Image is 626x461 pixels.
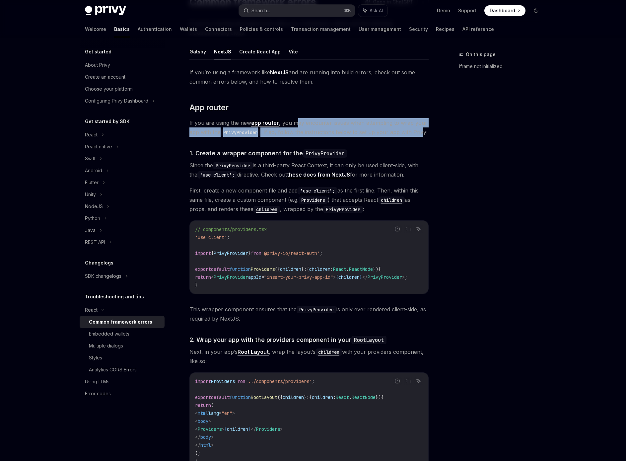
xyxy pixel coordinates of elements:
div: Search... [251,7,270,15]
span: = [219,410,222,416]
span: < [195,410,198,416]
span: children [309,266,330,272]
div: React native [85,143,112,151]
span: import [195,378,211,384]
span: App router [189,102,229,113]
button: Ask AI [358,5,387,17]
a: API reference [462,21,494,37]
span: ); [195,450,200,456]
button: Report incorrect code [393,225,402,233]
button: Copy the contents from the code block [404,225,412,233]
button: Report incorrect code [393,377,402,385]
a: Security [409,21,428,37]
span: Providers [251,266,275,272]
span: import [195,250,211,256]
span: }) [376,394,381,400]
code: 'use client'; [298,187,337,194]
a: Using LLMs [80,376,165,388]
button: Ask AI [414,377,423,385]
span: body [200,434,211,440]
span: export [195,266,211,272]
span: } [360,274,362,280]
h5: Get started by SDK [85,117,130,125]
span: React [333,266,346,272]
span: > [222,426,224,432]
span: from [235,378,245,384]
span: 2. Wrap your app with the providers component in your [189,335,386,344]
span: export [195,394,211,400]
a: Dashboard [484,5,525,16]
a: Demo [437,7,450,14]
span: } [248,250,251,256]
span: > [211,434,214,440]
span: { [381,394,383,400]
a: Welcome [85,21,106,37]
a: Root Layout [238,348,269,355]
span: 'use client' [195,234,227,240]
div: Multiple dialogs [89,342,123,350]
span: appId [248,274,261,280]
span: . [349,394,352,400]
button: NextJS [214,44,231,59]
span: children [280,266,301,272]
div: Python [85,214,100,222]
code: children [315,348,342,356]
span: ⌘ K [344,8,351,13]
button: Copy the contents from the code block [404,377,412,385]
div: Analytics CORS Errors [89,366,137,374]
div: Configuring Privy Dashboard [85,97,148,105]
a: Create an account [80,71,165,83]
span: children [312,394,333,400]
span: < [211,274,214,280]
a: iframe not initialized [459,61,547,72]
span: > [333,274,336,280]
span: ; [405,274,407,280]
div: Error codes [85,390,111,398]
a: 'use client'; [197,171,237,178]
span: < [195,426,198,432]
span: function [230,266,251,272]
div: Android [85,167,102,175]
span: React [336,394,349,400]
a: Basics [114,21,130,37]
span: ( [211,402,214,408]
div: SDK changelogs [85,272,121,280]
span: children [283,394,304,400]
span: ({ [277,394,283,400]
span: Providers [198,426,222,432]
div: Styles [89,354,102,362]
code: children [378,196,405,204]
span: On this page [466,50,496,58]
a: About Privy [80,59,165,71]
span: First, create a new component file and add as the first line. Then, within this same file, create... [189,186,429,214]
span: }) [373,266,378,272]
span: } [304,394,307,400]
span: . [346,266,349,272]
div: Java [85,226,96,234]
button: Vite [289,44,298,59]
span: html [200,442,211,448]
button: Toggle dark mode [531,5,541,16]
h5: Troubleshooting and tips [85,293,144,301]
span: > [211,442,214,448]
span: return [195,274,211,280]
span: lang [208,410,219,416]
span: { [307,266,309,272]
div: Common framework errors [89,318,152,326]
span: Since the is a third-party React Context, it can only be used client-side, with the directive. Ch... [189,161,429,179]
div: About Privy [85,61,110,69]
span: default [211,266,230,272]
span: </ [195,434,200,440]
span: 1. Create a wrapper component for the [189,149,347,158]
div: Unity [85,191,96,198]
span: </ [362,274,368,280]
span: } [195,282,198,288]
a: children [253,206,280,212]
button: Create React App [239,44,281,59]
span: : [307,394,309,400]
code: children [253,206,280,213]
span: If you’re using a framework like and are running into build errors, check out some common errors ... [189,68,429,86]
span: If you are using the new , you may encounter issues when attempting to wrap your app with the . I... [189,118,429,137]
a: Multiple dialogs [80,340,165,352]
